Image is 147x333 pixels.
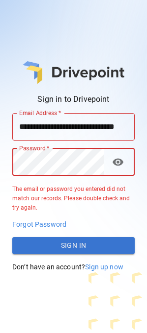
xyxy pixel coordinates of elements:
span: Forgot Password [12,220,66,228]
label: Email Address [19,109,61,117]
img: main logo [23,61,124,84]
button: Sign In [12,237,135,255]
span: The email or password you entered did not match our records. Please double check and try again. [12,186,130,211]
p: Don’t have an account? [12,262,135,272]
p: Sign in to Drivepoint [12,94,135,105]
span: visibility [112,156,124,168]
span: Sign up now [85,263,123,271]
label: Password [19,144,49,152]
